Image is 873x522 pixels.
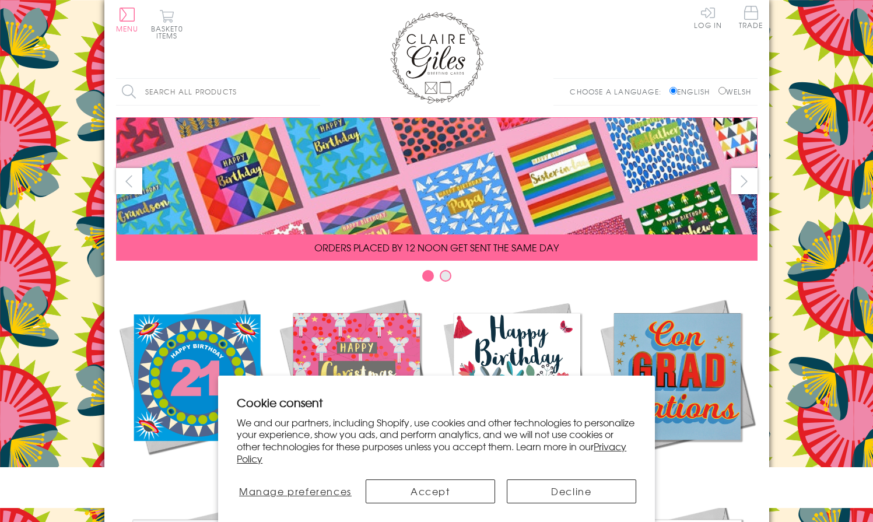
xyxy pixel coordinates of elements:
[156,23,183,41] span: 0 items
[151,9,183,39] button: Basket0 items
[437,296,597,479] a: Birthdays
[116,296,276,479] a: New Releases
[647,465,707,479] span: Academic
[366,479,495,503] button: Accept
[116,79,320,105] input: Search all products
[237,439,626,465] a: Privacy Policy
[507,479,636,503] button: Decline
[116,168,142,194] button: prev
[308,79,320,105] input: Search
[237,479,353,503] button: Manage preferences
[731,168,758,194] button: next
[422,270,434,282] button: Carousel Page 1 (Current Slide)
[390,12,483,104] img: Claire Giles Greetings Cards
[718,87,726,94] input: Welsh
[570,86,667,97] p: Choose a language:
[694,6,722,29] a: Log In
[440,270,451,282] button: Carousel Page 2
[239,484,352,498] span: Manage preferences
[718,86,752,97] label: Welsh
[237,394,636,411] h2: Cookie consent
[597,296,758,479] a: Academic
[669,87,677,94] input: English
[314,240,559,254] span: ORDERS PLACED BY 12 NOON GET SENT THE SAME DAY
[739,6,763,29] span: Trade
[739,6,763,31] a: Trade
[116,8,139,32] button: Menu
[669,86,716,97] label: English
[157,465,234,479] span: New Releases
[116,269,758,288] div: Carousel Pagination
[276,296,437,479] a: Christmas
[116,23,139,34] span: Menu
[237,416,636,465] p: We and our partners, including Shopify, use cookies and other technologies to personalize your ex...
